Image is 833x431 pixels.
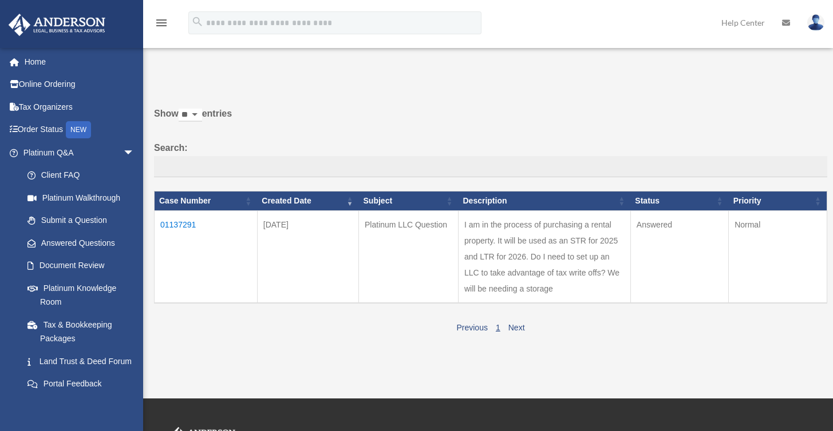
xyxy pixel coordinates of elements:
td: I am in the process of purchasing a rental property. It will be used as an STR for 2025 and LTR f... [459,210,631,303]
td: Normal [729,210,827,303]
a: Answered Questions [16,232,140,254]
a: Submit a Question [16,209,146,232]
a: Tax & Bookkeeping Packages [16,313,146,350]
img: User Pic [807,14,824,31]
a: Land Trust & Deed Forum [16,350,146,373]
a: Platinum Knowledge Room [16,277,146,313]
a: Platinum Q&Aarrow_drop_down [8,141,146,164]
a: Portal Feedback [16,373,146,396]
th: Status: activate to sort column ascending [630,191,728,211]
select: Showentries [179,109,202,122]
div: NEW [66,121,91,138]
th: Description: activate to sort column ascending [459,191,631,211]
th: Created Date: activate to sort column ascending [257,191,358,211]
i: search [191,15,204,28]
label: Search: [154,140,827,178]
span: arrow_drop_down [123,141,146,165]
td: Platinum LLC Question [359,210,459,303]
td: Answered [630,210,728,303]
a: Platinum Walkthrough [16,186,146,209]
a: menu [155,20,168,30]
td: 01137291 [155,210,258,303]
input: Search: [154,156,827,178]
a: Document Review [16,254,146,277]
i: menu [155,16,168,30]
th: Priority: activate to sort column ascending [729,191,827,211]
a: Client FAQ [16,164,146,187]
a: Previous [456,323,487,332]
img: Anderson Advisors Platinum Portal [5,14,109,36]
th: Case Number: activate to sort column ascending [155,191,258,211]
a: Home [8,50,152,73]
th: Subject: activate to sort column ascending [359,191,459,211]
a: Next [508,323,525,332]
a: Online Ordering [8,73,152,96]
a: Order StatusNEW [8,118,152,142]
td: [DATE] [257,210,358,303]
label: Show entries [154,106,827,133]
a: 1 [496,323,500,332]
a: Tax Organizers [8,95,152,118]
